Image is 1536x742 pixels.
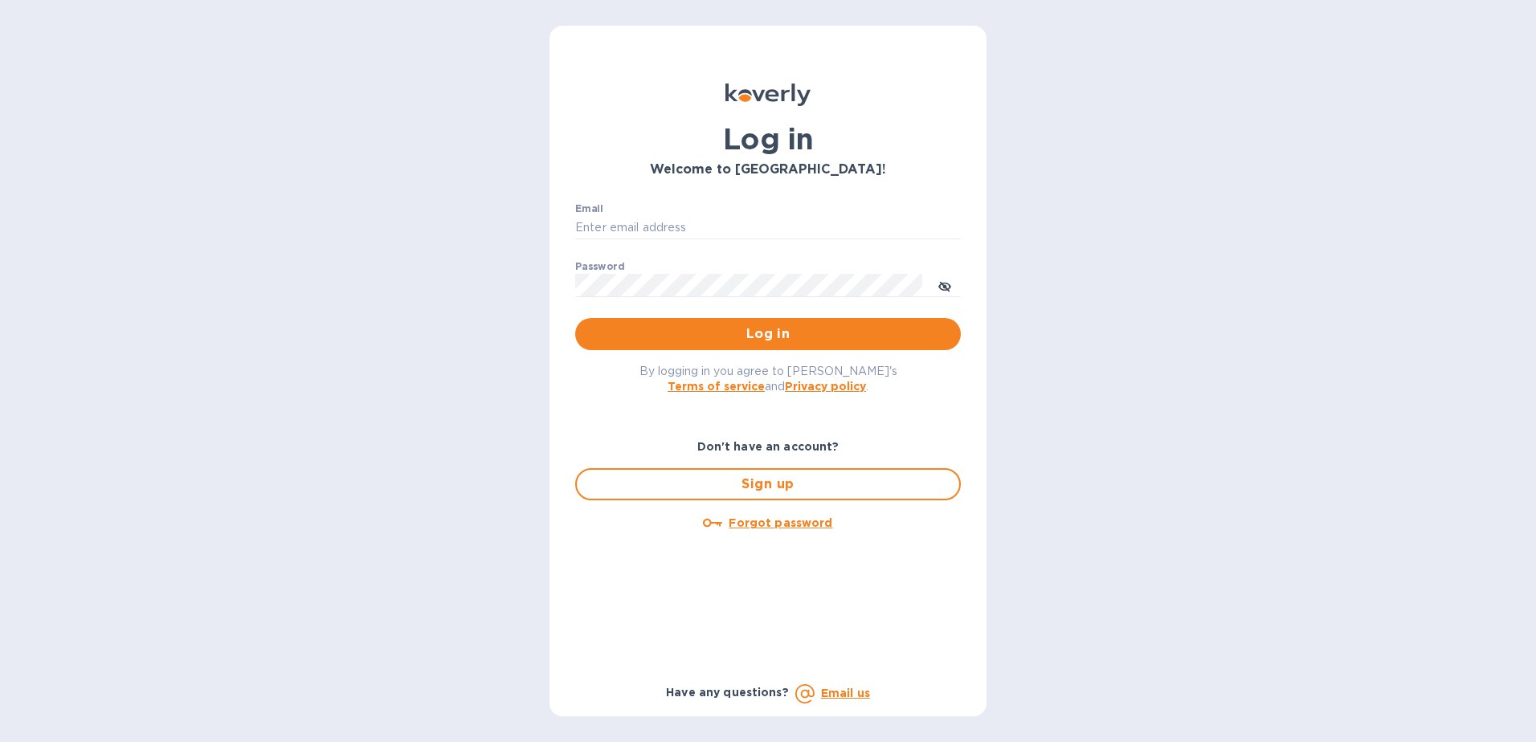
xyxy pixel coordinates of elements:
[929,269,961,301] button: toggle password visibility
[668,380,765,393] a: Terms of service
[725,84,811,106] img: Koverly
[639,365,897,393] span: By logging in you agree to [PERSON_NAME]'s and .
[590,475,946,494] span: Sign up
[575,122,961,156] h1: Log in
[729,516,832,529] u: Forgot password
[785,380,866,393] a: Privacy policy
[821,687,870,699] a: Email us
[575,468,961,500] button: Sign up
[697,440,839,453] b: Don't have an account?
[575,204,603,214] label: Email
[588,324,948,344] span: Log in
[575,216,961,240] input: Enter email address
[575,162,961,177] h3: Welcome to [GEOGRAPHIC_DATA]!
[666,686,789,699] b: Have any questions?
[575,318,961,350] button: Log in
[575,262,624,271] label: Password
